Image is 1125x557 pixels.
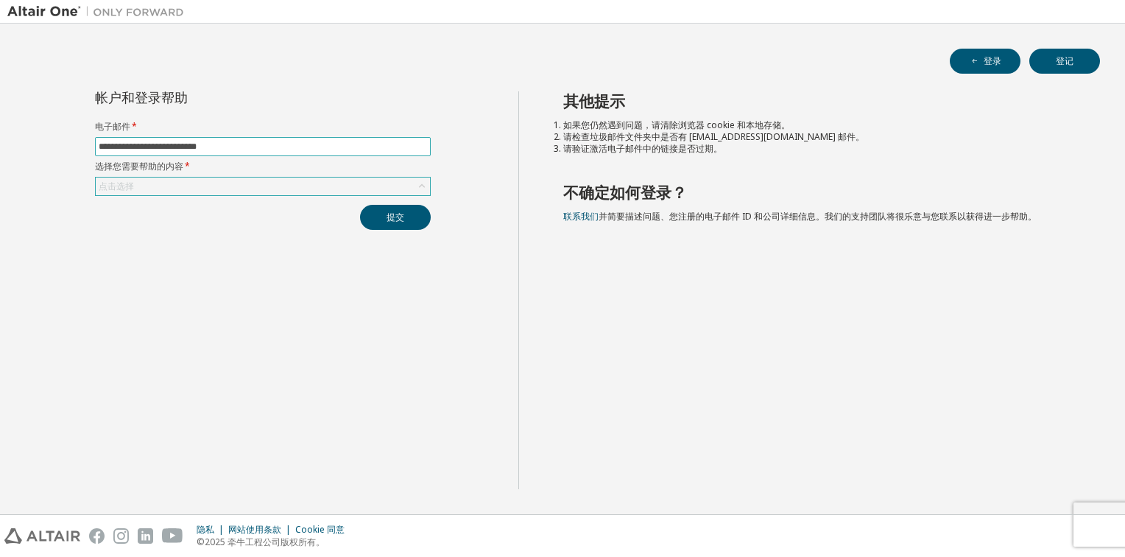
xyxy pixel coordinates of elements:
[563,131,1074,143] li: 请检查垃圾邮件文件夹中是否有 [EMAIL_ADDRESS][DOMAIN_NAME] 邮件。
[950,49,1020,74] button: 登录
[89,528,105,544] img: facebook.svg
[95,120,130,133] font: 电子邮件
[563,143,1074,155] li: 请验证激活电子邮件中的链接是否过期。
[205,536,325,548] font: 2025 牵牛工程公司版权所有。
[1029,49,1100,74] button: 登记
[984,55,1001,67] font: 登录
[113,528,129,544] img: instagram.svg
[4,528,80,544] img: altair_logo.svg
[563,183,1074,202] h2: 不确定如何登录？
[295,524,353,536] div: Cookie 同意
[563,210,1037,223] span: 并简要描述问题、您注册的电子邮件 ID 和公司详细信息。我们的支持团队将很乐意与您联系以获得进一步帮助。
[563,210,599,223] a: 联系我们
[360,205,431,230] button: 提交
[563,119,1074,131] li: 如果您仍然遇到问题，请清除浏览器 cookie 和本地存储。
[99,181,134,192] div: 点击选择
[138,528,153,544] img: linkedin.svg
[95,160,183,172] font: 选择您需要帮助的内容
[95,91,364,103] div: 帐户和登录帮助
[563,91,1074,111] h2: 其他提示
[228,524,295,536] div: 网站使用条款
[162,528,183,544] img: youtube.svg
[7,4,191,19] img: 牵牛星一号
[197,524,228,536] div: 隐私
[96,178,430,195] div: 点击选择
[197,536,353,548] p: ©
